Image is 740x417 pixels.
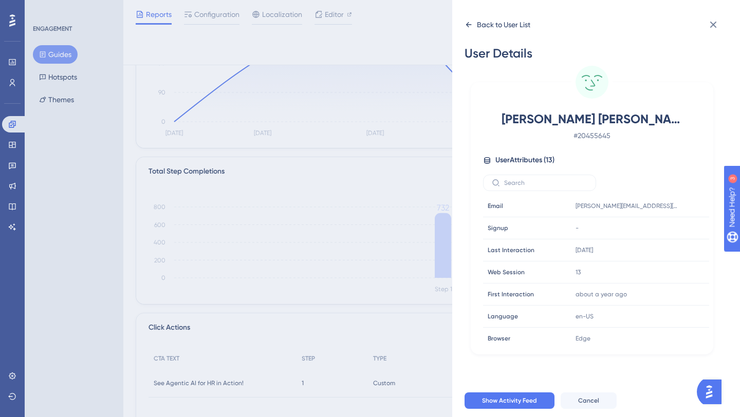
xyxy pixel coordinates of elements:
[576,312,594,320] span: en-US
[488,290,534,298] span: First Interaction
[502,129,682,142] span: # 20455645
[578,396,599,405] span: Cancel
[465,392,554,409] button: Show Activity Feed
[576,202,678,210] span: [PERSON_NAME][EMAIL_ADDRESS][PERSON_NAME][DOMAIN_NAME]
[697,376,728,407] iframe: UserGuiding AI Assistant Launcher
[576,247,593,254] time: [DATE]
[482,396,537,405] span: Show Activity Feed
[576,224,579,232] span: -
[488,334,510,343] span: Browser
[576,291,627,298] time: about a year ago
[576,268,581,276] span: 13
[576,334,590,343] span: Edge
[488,268,525,276] span: Web Session
[477,18,530,31] div: Back to User List
[71,5,75,13] div: 3
[502,111,682,127] span: [PERSON_NAME] [PERSON_NAME]
[488,246,534,254] span: Last Interaction
[561,392,617,409] button: Cancel
[504,179,587,186] input: Search
[495,154,554,166] span: User Attributes ( 13 )
[488,202,503,210] span: Email
[488,224,508,232] span: Signup
[465,45,719,62] div: User Details
[24,3,64,15] span: Need Help?
[488,312,518,320] span: Language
